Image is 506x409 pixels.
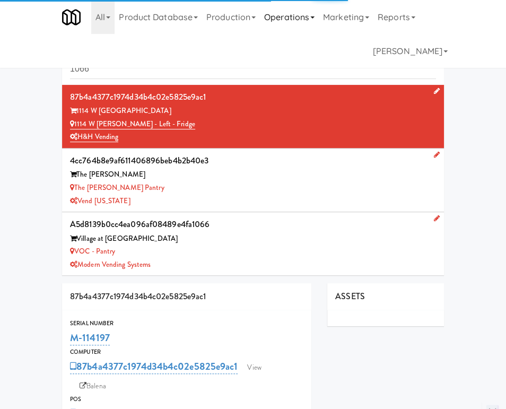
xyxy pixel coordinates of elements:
[70,153,436,169] div: 4cc764b8e9af611406896beb4b2b40e3
[70,89,436,105] div: 87b4a4377c1974d34b4c02e5825e9ac1
[70,132,118,142] a: H&H Vending
[70,347,303,358] div: Computer
[70,394,303,405] div: POS
[369,34,452,68] a: [PERSON_NAME]
[70,119,195,129] a: 1114 W [PERSON_NAME] - Left - Fridge
[70,318,303,329] div: Serial Number
[70,196,130,206] a: Vend [US_STATE]
[70,330,110,345] a: M-114197
[62,149,444,212] li: 4cc764b8e9af611406896beb4b2b40e3The [PERSON_NAME] The [PERSON_NAME] PantryVend [US_STATE]
[335,290,365,302] span: ASSETS
[70,182,164,193] a: The [PERSON_NAME] Pantry
[70,259,151,269] a: Modern Vending Systems
[62,8,81,27] img: Micromart
[70,232,436,246] div: Village at [GEOGRAPHIC_DATA]
[70,216,436,232] div: a5d8139b0cc4ea096af08489e4fa1066
[70,105,436,118] div: 1114 W [GEOGRAPHIC_DATA]
[70,59,436,79] input: Search cabinets
[70,168,436,181] div: The [PERSON_NAME]
[242,360,266,376] a: View
[70,246,115,256] a: VOC - Pantry
[62,283,311,310] div: 87b4a4377c1974d34b4c02e5825e9ac1
[70,359,238,374] a: 87b4a4377c1974d34b4c02e5825e9ac1
[62,212,444,275] li: a5d8139b0cc4ea096af08489e4fa1066Village at [GEOGRAPHIC_DATA] VOC - PantryModern Vending Systems
[62,85,444,149] li: 87b4a4377c1974d34b4c02e5825e9ac11114 W [GEOGRAPHIC_DATA] 1114 W [PERSON_NAME] - Left - FridgeH&H ...
[74,378,111,394] a: Balena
